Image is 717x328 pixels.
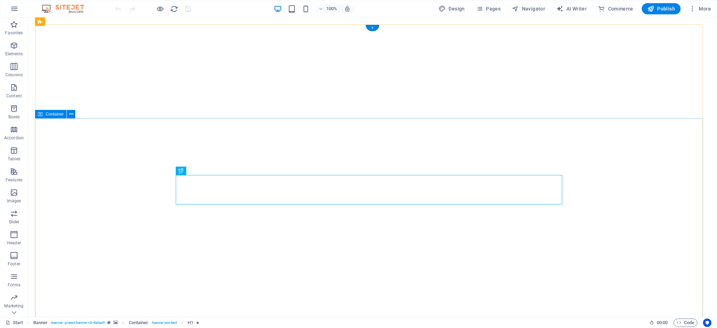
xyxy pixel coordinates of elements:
p: Elements [5,51,23,57]
a: Click to cancel selection. Double-click to open Pages [6,319,23,327]
h6: 100% [326,5,337,13]
button: 100% [315,5,340,13]
i: Element contains an animation [196,321,199,324]
i: Reload page [170,5,178,13]
span: . banner-content [151,319,176,327]
span: Publish [647,5,675,12]
p: Header [7,240,21,246]
button: More [686,3,714,14]
button: Code [674,319,697,327]
span: AI Writer [556,5,587,12]
button: reload [170,5,178,13]
div: + [366,25,379,31]
button: AI Writer [554,3,590,14]
span: : [662,320,663,325]
button: Commerce [595,3,636,14]
div: Design (Ctrl+Alt+Y) [436,3,468,14]
span: More [689,5,711,12]
span: Commerce [598,5,633,12]
span: Click to select. Double-click to edit [33,319,48,327]
button: Design [436,3,468,14]
p: Accordion [4,135,24,141]
span: 00 00 [657,319,668,327]
p: Footer [8,261,20,267]
p: Slider [9,219,20,225]
i: On resize automatically adjust zoom level to fit chosen device. [344,6,350,12]
img: Editor Logo [40,5,93,13]
span: Design [439,5,465,12]
span: Click to select. Double-click to edit [129,319,148,327]
p: Boxes [8,114,20,120]
i: This element contains a background [113,321,118,324]
p: Marketing [4,303,23,309]
p: Forms [8,282,20,288]
span: Code [677,319,694,327]
p: Tables [8,156,20,162]
span: Navigator [512,5,545,12]
button: Pages [473,3,503,14]
nav: breadcrumb [33,319,200,327]
h6: Session time [649,319,668,327]
p: Columns [5,72,23,78]
span: Pages [476,5,501,12]
button: Click here to leave preview mode and continue editing [156,5,164,13]
i: This element is a customizable preset [107,321,111,324]
span: . banner .preset-banner-v3-default [50,319,105,327]
span: Container [46,112,64,116]
button: Navigator [509,3,548,14]
p: Images [7,198,21,204]
span: Click to select. Double-click to edit [188,319,193,327]
button: Usercentrics [703,319,711,327]
button: Publish [642,3,681,14]
p: Favorites [5,30,23,36]
p: Content [6,93,22,99]
p: Features [6,177,22,183]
